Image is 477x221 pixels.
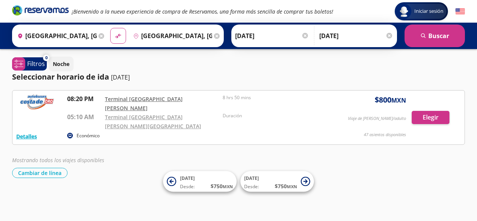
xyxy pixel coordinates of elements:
span: [DATE] [180,175,195,181]
span: Iniciar sesión [411,8,446,15]
small: MXN [391,96,406,104]
button: English [455,7,465,16]
button: Buscar [405,25,465,47]
a: Terminal [GEOGRAPHIC_DATA][PERSON_NAME] [105,95,183,112]
span: Desde: [244,183,259,190]
p: Seleccionar horario de ida [12,71,109,83]
p: [DATE] [111,73,130,82]
i: Brand Logo [12,5,69,16]
span: Desde: [180,183,195,190]
p: 8 hrs 50 mins [223,94,337,101]
input: Opcional [319,26,393,45]
p: Duración [223,112,337,119]
input: Elegir Fecha [235,26,309,45]
span: $ 750 [275,182,297,190]
small: MXN [287,184,297,189]
button: Cambiar de línea [12,168,68,178]
p: Filtros [27,59,45,68]
p: Económico [77,132,100,139]
p: 08:20 PM [67,94,101,103]
a: Brand Logo [12,5,69,18]
span: [DATE] [244,175,259,181]
button: Elegir [412,111,449,124]
span: $ 800 [375,94,406,106]
a: Terminal [GEOGRAPHIC_DATA] [PERSON_NAME][GEOGRAPHIC_DATA] [105,114,201,130]
span: 0 [45,55,48,61]
img: RESERVAMOS [16,94,58,109]
em: Mostrando todos los viajes disponibles [12,157,104,164]
p: 47 asientos disponibles [364,132,406,138]
button: [DATE]Desde:$750MXN [163,171,237,192]
p: 05:10 AM [67,112,101,121]
button: [DATE]Desde:$750MXN [240,171,314,192]
input: Buscar Destino [130,26,212,45]
span: $ 750 [211,182,233,190]
em: ¡Bienvenido a la nueva experiencia de compra de Reservamos, una forma más sencilla de comprar tus... [72,8,333,15]
small: MXN [223,184,233,189]
button: Detalles [16,132,37,140]
button: Noche [49,57,74,71]
p: Noche [53,60,69,68]
input: Buscar Origen [14,26,97,45]
p: Viaje de [PERSON_NAME]/adulto [348,115,406,122]
button: 0Filtros [12,57,47,71]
